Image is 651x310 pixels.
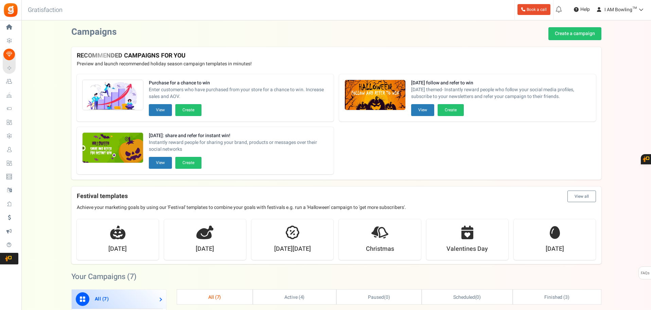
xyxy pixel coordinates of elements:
[544,294,569,301] span: Finished ( )
[149,80,328,86] strong: Purchase for a chance to win
[548,27,601,40] a: Create a campaign
[83,133,143,163] img: Recommended Campaigns
[300,294,303,301] span: 4
[571,4,593,15] a: Help
[411,86,591,100] span: [DATE] themed- Instantly reward people who follow your social media profiles, subscribe to your n...
[149,157,172,169] button: View
[95,295,109,303] span: All ( )
[368,294,384,301] span: Paused
[453,294,481,301] span: ( )
[366,245,394,254] strong: Christmas
[71,27,117,37] h2: Campaigns
[175,104,201,116] button: Create
[130,271,134,282] span: 7
[411,80,591,86] strong: [DATE] follow and refer to win
[438,104,464,116] button: Create
[274,245,311,254] strong: [DATE][DATE]
[453,294,475,301] span: Scheduled
[108,245,127,254] strong: [DATE]
[368,294,390,301] span: ( )
[284,294,305,301] span: Active ( )
[446,245,488,254] strong: Valentines Day
[149,139,328,153] span: Instantly reward people for sharing your brand, products or messages over their social networks
[345,80,405,111] img: Recommended Campaigns
[546,245,564,254] strong: [DATE]
[517,4,550,15] a: Book a call
[604,6,637,13] span: I AM Bowling™
[83,80,143,111] img: Recommended Campaigns
[411,104,434,116] button: View
[640,267,650,280] span: FAQs
[149,86,328,100] span: Enter customers who have purchased from your store for a chance to win. Increase sales and AOV.
[386,294,388,301] span: 0
[208,294,221,301] span: All ( )
[567,191,596,202] button: View all
[104,295,107,303] span: 7
[20,3,70,17] h3: Gratisfaction
[3,2,18,18] img: Gratisfaction
[476,294,479,301] span: 0
[149,104,172,116] button: View
[149,132,328,139] strong: [DATE]: share and refer for instant win!
[77,204,596,211] p: Achieve your marketing goals by using our 'Festival' templates to combine your goals with festiva...
[77,61,596,67] p: Preview and launch recommended holiday season campaign templates in minutes!
[217,294,219,301] span: 7
[579,6,590,13] span: Help
[77,52,596,59] h4: RECOMMENDED CAMPAIGNS FOR YOU
[565,294,568,301] span: 3
[71,273,137,280] h2: Your Campaigns ( )
[175,157,201,169] button: Create
[196,245,214,254] strong: [DATE]
[77,191,596,202] h4: Festival templates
